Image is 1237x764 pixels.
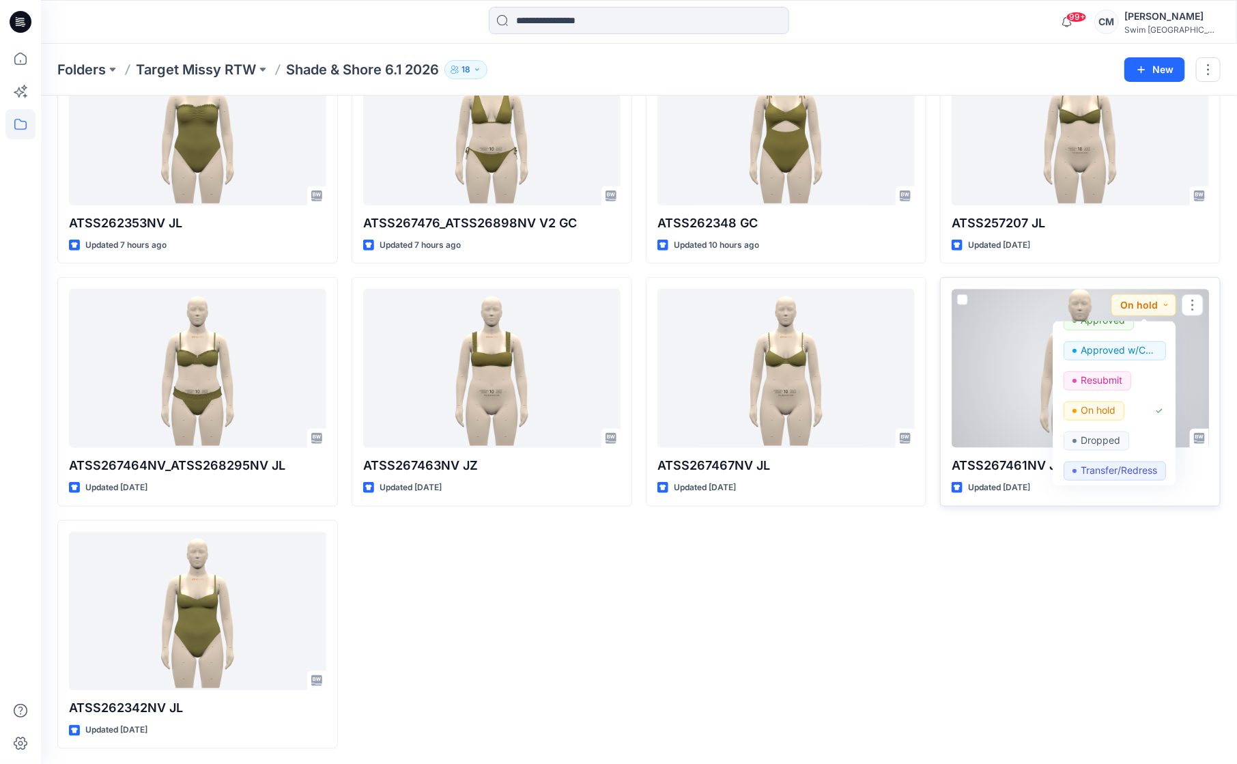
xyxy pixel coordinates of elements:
p: Updated 10 hours ago [674,238,759,253]
span: 99+ [1066,12,1087,23]
a: ATSS257207 JL [952,46,1209,206]
p: ATSS262353NV JL [69,214,326,233]
a: ATSS262348 GC [657,46,915,206]
p: ATSS267463NV JZ [363,456,621,475]
p: Updated 7 hours ago [85,238,167,253]
p: ATSS267461NV JL [952,456,1209,475]
p: ATSS267467NV JL [657,456,915,475]
button: New [1124,57,1185,82]
a: ATSS262342NV JL [69,532,326,691]
p: 18 [461,62,470,77]
div: Swim [GEOGRAPHIC_DATA] [1124,25,1220,35]
p: Updated [DATE] [968,238,1030,253]
a: ATSS267463NV JZ [363,289,621,448]
a: Folders [57,60,106,79]
p: ATSS267476_ATSS26898NV V2 GC [363,214,621,233]
div: [PERSON_NAME] [1124,8,1220,25]
p: Updated 7 hours ago [380,238,461,253]
a: ATSS267461NV JL [952,289,1209,448]
p: ATSS267464NV_ATSS268295NV JL [69,456,326,475]
p: On hold [1081,401,1115,419]
p: Approved w/Corrections [1081,341,1157,359]
button: 18 [444,60,487,79]
p: Transfer/Redress [1081,462,1157,479]
p: Dropped [1081,431,1120,449]
p: Updated [DATE] [85,723,147,737]
a: ATSS267476_ATSS26898NV V2 GC [363,46,621,206]
p: Updated [DATE] [674,481,736,495]
a: ATSS262353NV JL [69,46,326,206]
a: ATSS267467NV JL [657,289,915,448]
p: Updated [DATE] [380,481,442,495]
div: CM [1094,10,1119,34]
p: Updated [DATE] [85,481,147,495]
p: Updated [DATE] [968,481,1030,495]
p: ATSS262348 GC [657,214,915,233]
a: Target Missy RTW [136,60,256,79]
p: ATSS262342NV JL [69,698,326,718]
p: Shade & Shore 6.1 2026 [286,60,439,79]
p: Resubmit [1081,371,1122,389]
a: ATSS267464NV_ATSS268295NV JL [69,289,326,448]
p: ATSS257207 JL [952,214,1209,233]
